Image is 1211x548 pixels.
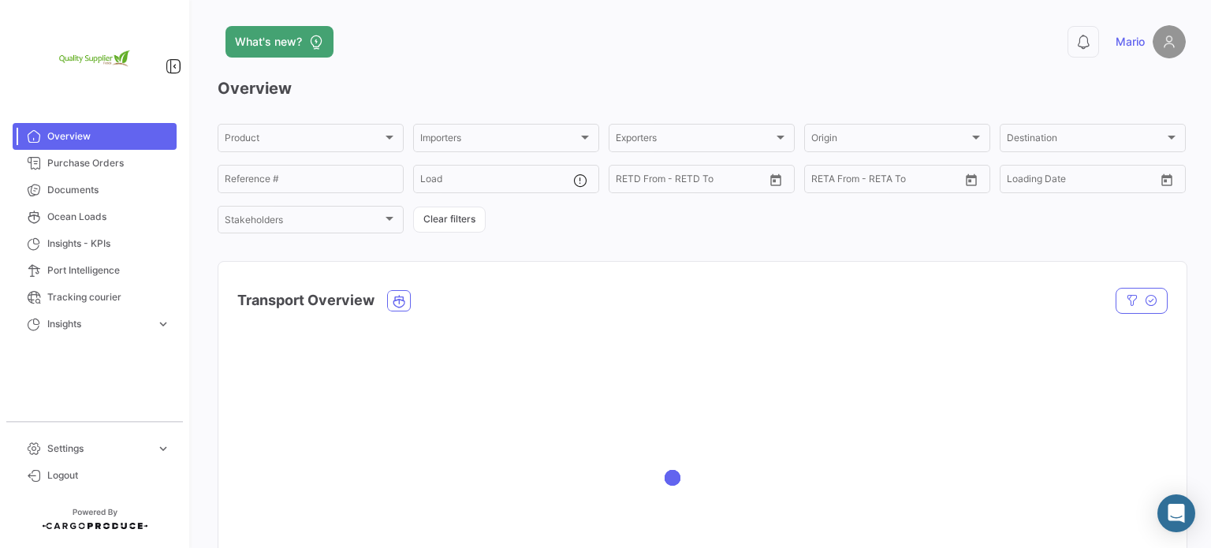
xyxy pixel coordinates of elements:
[13,284,177,311] a: Tracking courier
[225,26,333,58] button: What's new?
[413,207,486,233] button: Clear filters
[1157,494,1195,532] div: Abrir Intercom Messenger
[1153,25,1186,58] img: placeholder-user.png
[13,123,177,150] a: Overview
[218,77,1186,99] h3: Overview
[156,442,170,456] span: expand_more
[844,176,915,187] input: To
[225,135,382,146] span: Product
[235,34,302,50] span: What's new?
[47,317,150,331] span: Insights
[811,176,833,187] input: From
[616,176,638,187] input: From
[764,168,788,192] button: Open calendar
[47,290,170,304] span: Tracking courier
[13,257,177,284] a: Port Intelligence
[13,230,177,257] a: Insights - KPIs
[47,129,170,144] span: Overview
[420,135,578,146] span: Importers
[1040,176,1111,187] input: To
[225,217,382,228] span: Stakeholders
[388,291,410,311] button: Ocean
[47,183,170,197] span: Documents
[1007,176,1029,187] input: From
[47,237,170,251] span: Insights - KPIs
[13,177,177,203] a: Documents
[1155,168,1179,192] button: Open calendar
[237,289,374,311] h4: Transport Overview
[156,317,170,331] span: expand_more
[47,263,170,278] span: Port Intelligence
[47,156,170,170] span: Purchase Orders
[959,168,983,192] button: Open calendar
[811,135,969,146] span: Origin
[1007,135,1164,146] span: Destination
[1116,34,1145,50] span: Mario
[47,442,150,456] span: Settings
[55,19,134,98] img: 2e1e32d8-98e2-4bbc-880e-a7f20153c351.png
[13,150,177,177] a: Purchase Orders
[649,176,720,187] input: To
[47,468,170,483] span: Logout
[616,135,773,146] span: Exporters
[13,203,177,230] a: Ocean Loads
[47,210,170,224] span: Ocean Loads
